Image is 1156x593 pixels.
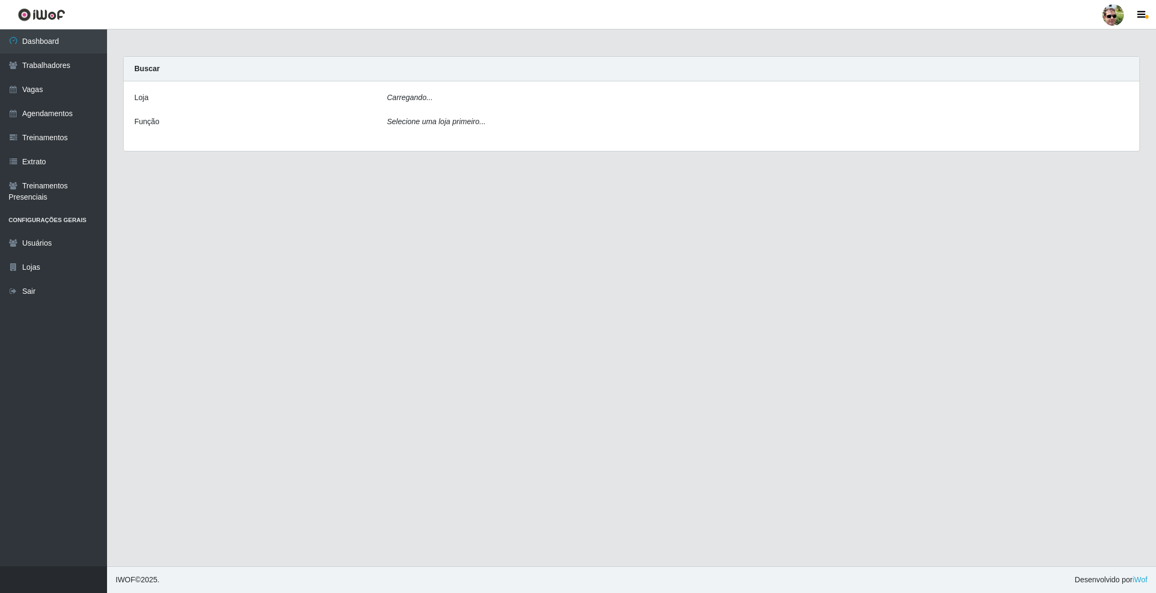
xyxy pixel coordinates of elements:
img: CoreUI Logo [18,8,65,21]
label: Função [134,116,159,127]
i: Carregando... [387,93,433,102]
span: © 2025 . [116,574,159,586]
a: iWof [1132,575,1147,584]
label: Loja [134,92,148,103]
strong: Buscar [134,64,159,73]
i: Selecione uma loja primeiro... [387,117,485,126]
span: IWOF [116,575,135,584]
span: Desenvolvido por [1075,574,1147,586]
